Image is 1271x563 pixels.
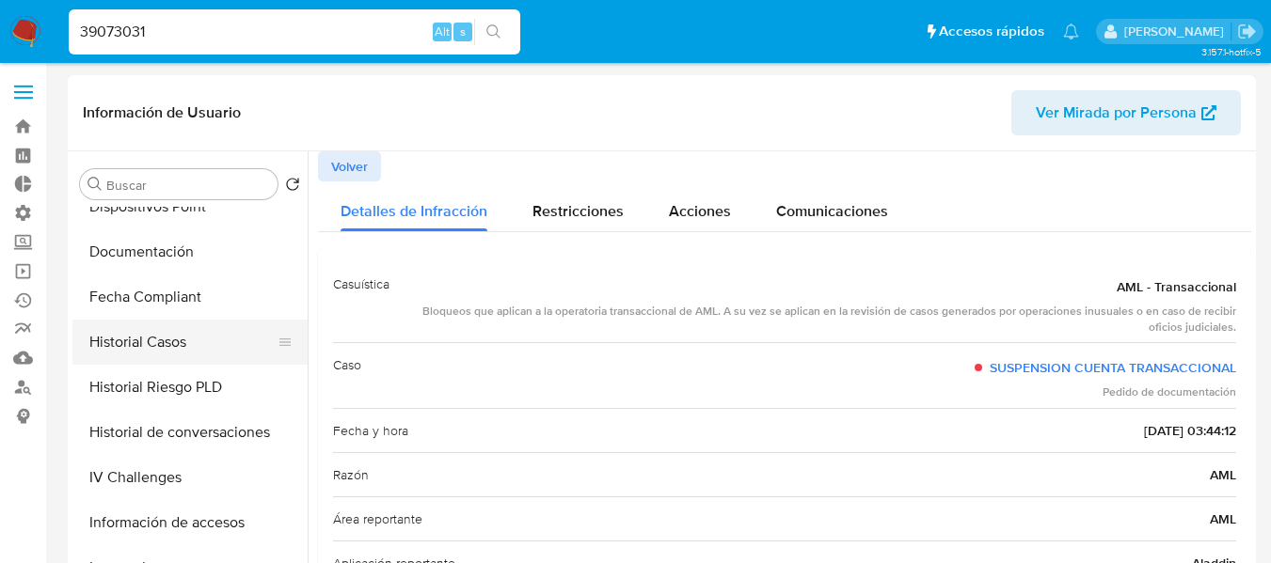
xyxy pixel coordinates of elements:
span: Ver Mirada por Persona [1036,90,1197,135]
button: Volver al orden por defecto [285,177,300,197]
button: IV Challenges [72,455,308,500]
h1: Información de Usuario [83,103,241,122]
input: Buscar usuario o caso... [69,20,520,44]
p: zoe.breuer@mercadolibre.com [1124,23,1231,40]
button: Información de accesos [72,500,308,545]
a: Notificaciones [1063,23,1079,39]
span: s [460,23,466,40]
button: Dispositivos Point [72,184,308,229]
input: Buscar [106,177,270,194]
button: Buscar [87,177,103,192]
a: Salir [1237,22,1257,41]
button: Ver Mirada por Persona [1011,90,1241,135]
button: Historial de conversaciones [72,410,308,455]
span: Accesos rápidos [939,22,1044,41]
span: Alt [435,23,450,40]
button: search-icon [474,19,513,45]
button: Documentación [72,229,308,274]
button: Fecha Compliant [72,274,308,320]
button: Historial Casos [72,320,293,365]
button: Historial Riesgo PLD [72,365,308,410]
